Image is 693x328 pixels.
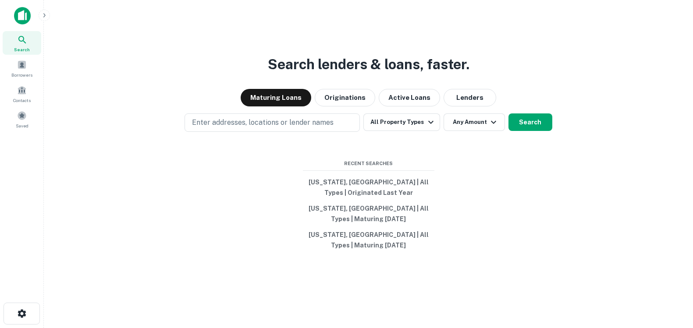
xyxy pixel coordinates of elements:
span: Borrowers [11,71,32,78]
button: Lenders [444,89,496,106]
a: Contacts [3,82,41,106]
a: Search [3,31,41,55]
button: All Property Types [363,113,440,131]
button: Search [508,113,552,131]
button: [US_STATE], [GEOGRAPHIC_DATA] | All Types | Maturing [DATE] [303,201,434,227]
button: [US_STATE], [GEOGRAPHIC_DATA] | All Types | Originated Last Year [303,174,434,201]
button: Enter addresses, locations or lender names [185,113,360,132]
p: Enter addresses, locations or lender names [192,117,334,128]
span: Saved [16,122,28,129]
h3: Search lenders & loans, faster. [268,54,469,75]
button: Any Amount [444,113,505,131]
span: Contacts [13,97,31,104]
img: capitalize-icon.png [14,7,31,25]
iframe: Chat Widget [649,230,693,272]
button: [US_STATE], [GEOGRAPHIC_DATA] | All Types | Maturing [DATE] [303,227,434,253]
span: Recent Searches [303,160,434,167]
button: Originations [315,89,375,106]
button: Maturing Loans [241,89,311,106]
span: Search [14,46,30,53]
button: Active Loans [379,89,440,106]
a: Borrowers [3,56,41,80]
a: Saved [3,107,41,131]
